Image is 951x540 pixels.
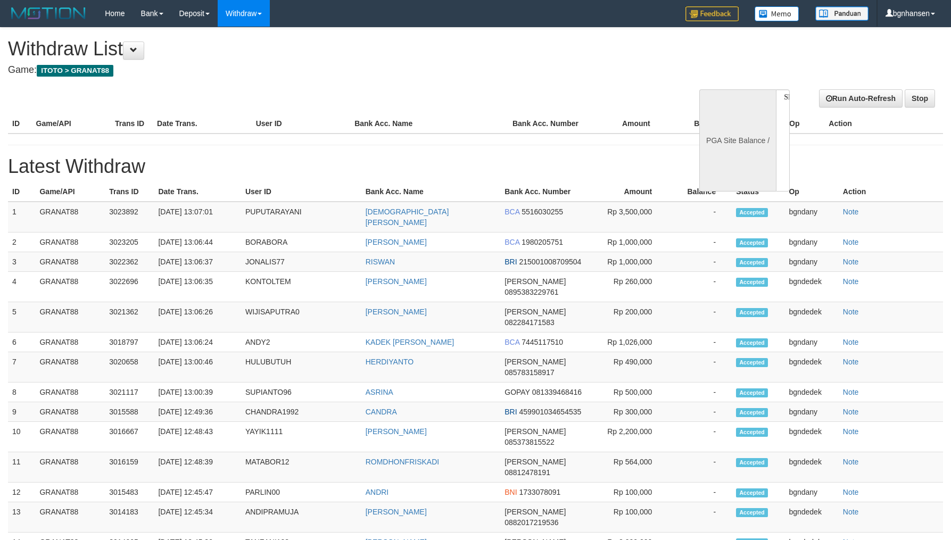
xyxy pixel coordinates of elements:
[593,422,668,452] td: Rp 2,200,000
[8,402,35,422] td: 9
[154,422,241,452] td: [DATE] 12:48:43
[593,272,668,302] td: Rp 260,000
[8,483,35,502] td: 12
[668,483,732,502] td: -
[593,402,668,422] td: Rp 300,000
[8,302,35,333] td: 5
[8,333,35,352] td: 6
[105,302,154,333] td: 3021362
[366,358,414,366] a: HERDIYANTO
[668,452,732,483] td: -
[105,383,154,402] td: 3021117
[366,408,397,416] a: CANDRA
[668,502,732,533] td: -
[505,508,566,516] span: [PERSON_NAME]
[35,452,105,483] td: GRANAT88
[736,208,768,217] span: Accepted
[843,427,859,436] a: Note
[668,232,732,252] td: -
[241,352,361,383] td: HULUBUTUH
[105,422,154,452] td: 3016667
[784,272,838,302] td: bgndedek
[593,352,668,383] td: Rp 490,000
[37,65,113,77] span: ITOTO > GRANAT88
[35,252,105,272] td: GRANAT88
[668,252,732,272] td: -
[736,338,768,347] span: Accepted
[8,65,623,76] h4: Game:
[784,232,838,252] td: bgndany
[522,338,563,346] span: 7445117510
[366,238,427,246] a: [PERSON_NAME]
[736,388,768,397] span: Accepted
[35,422,105,452] td: GRANAT88
[784,333,838,352] td: bgndany
[241,452,361,483] td: MATABOR12
[843,207,859,216] a: Note
[105,452,154,483] td: 3016159
[366,257,395,266] a: RISWAN
[587,114,666,134] th: Amount
[241,232,361,252] td: BORABORA
[35,182,105,202] th: Game/API
[736,458,768,467] span: Accepted
[505,518,558,527] span: 0882017219536
[8,5,89,21] img: MOTION_logo.png
[668,333,732,352] td: -
[105,232,154,252] td: 3023205
[154,483,241,502] td: [DATE] 12:45:47
[819,89,903,107] a: Run Auto-Refresh
[241,252,361,272] td: JONALIS77
[732,182,784,202] th: Status
[505,388,530,396] span: GOPAY
[593,252,668,272] td: Rp 1,000,000
[593,302,668,333] td: Rp 200,000
[784,402,838,422] td: bgndany
[505,238,519,246] span: BCA
[154,272,241,302] td: [DATE] 13:06:35
[154,232,241,252] td: [DATE] 13:06:44
[366,508,427,516] a: [PERSON_NAME]
[35,272,105,302] td: GRANAT88
[843,238,859,246] a: Note
[505,468,550,477] span: 08812478191
[736,408,768,417] span: Accepted
[784,252,838,272] td: bgndany
[505,308,566,316] span: [PERSON_NAME]
[505,277,566,286] span: [PERSON_NAME]
[815,6,869,21] img: panduan.png
[668,352,732,383] td: -
[241,182,361,202] th: User ID
[593,333,668,352] td: Rp 1,026,000
[843,488,859,496] a: Note
[35,483,105,502] td: GRANAT88
[784,483,838,502] td: bgndany
[35,232,105,252] td: GRANAT88
[241,202,361,232] td: PUPUTARAYANI
[8,156,943,177] h1: Latest Withdraw
[843,388,859,396] a: Note
[241,402,361,422] td: CHANDRA1992
[668,302,732,333] td: -
[666,114,739,134] th: Balance
[593,383,668,402] td: Rp 500,000
[35,402,105,422] td: GRANAT88
[784,452,838,483] td: bgndedek
[35,502,105,533] td: GRANAT88
[824,114,943,134] th: Action
[736,428,768,437] span: Accepted
[35,352,105,383] td: GRANAT88
[8,383,35,402] td: 8
[593,452,668,483] td: Rp 564,000
[361,182,501,202] th: Bank Acc. Name
[755,6,799,21] img: Button%20Memo.svg
[519,488,561,496] span: 1733078091
[35,202,105,232] td: GRANAT88
[366,308,427,316] a: [PERSON_NAME]
[8,232,35,252] td: 2
[153,114,252,134] th: Date Trans.
[593,202,668,232] td: Rp 3,500,000
[736,258,768,267] span: Accepted
[505,358,566,366] span: [PERSON_NAME]
[154,302,241,333] td: [DATE] 13:06:26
